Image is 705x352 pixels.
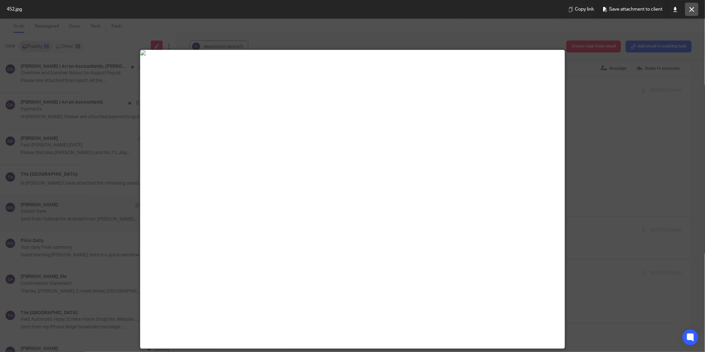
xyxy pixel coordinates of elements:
a: Outlook for Android [23,14,68,20]
button: Save attachment to client [600,3,665,16]
button: Copy link [566,3,596,16]
a: Outlook for Android [23,50,68,55]
span: Copy link [575,5,594,13]
span: 452.jpg [7,6,22,13]
img: 452.jpg [140,50,565,55]
span: Save attachment to client [609,5,663,13]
